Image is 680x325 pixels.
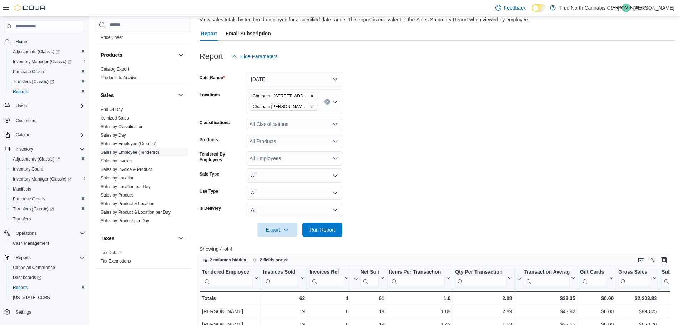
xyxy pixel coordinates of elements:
[201,26,217,41] span: Report
[101,75,137,80] a: Products to Archive
[13,308,34,316] a: Settings
[389,269,450,287] button: Items Per Transaction
[455,269,506,275] div: Qty Per Transaction
[309,269,343,275] div: Invoices Ref
[633,4,674,12] p: [PERSON_NAME]
[1,36,88,47] button: Home
[10,175,85,183] span: Inventory Manager (Classic)
[10,47,85,56] span: Adjustments (Classic)
[13,186,31,192] span: Manifests
[10,263,85,272] span: Canadian Compliance
[101,35,123,40] a: Price Sheet
[263,294,305,303] div: 62
[200,120,230,126] label: Classifications
[101,141,157,147] span: Sales by Employee (Created)
[7,273,88,283] a: Dashboards
[580,269,608,275] div: Gift Cards
[210,257,246,263] span: 2 columns hidden
[250,103,317,111] span: Chatham McNaughton Ave
[13,229,40,238] button: Operations
[101,250,122,255] a: Tax Details
[250,256,292,264] button: 2 fields sorted
[10,293,53,302] a: [US_STATE] CCRS
[101,176,135,181] a: Sales by Location
[226,26,271,41] span: Email Subscription
[455,269,506,287] div: Qty Per Transaction
[101,132,126,138] span: Sales by Day
[7,263,88,273] button: Canadian Compliance
[10,283,31,292] a: Reports
[10,57,85,66] span: Inventory Manager (Classic)
[309,226,335,233] span: Run Report
[10,87,85,96] span: Reports
[455,294,512,303] div: 2.08
[309,269,348,287] button: Invoices Ref
[353,294,384,303] div: 61
[10,283,85,292] span: Reports
[101,75,137,81] span: Products to Archive
[517,269,575,287] button: Transaction Average
[13,156,60,162] span: Adjustments (Classic)
[10,165,46,173] a: Inventory Count
[648,256,657,264] button: Display options
[13,79,54,85] span: Transfers (Classic)
[101,92,175,99] button: Sales
[7,204,88,214] a: Transfers (Classic)
[332,138,338,144] button: Open list of options
[7,194,88,204] button: Purchase Orders
[7,164,88,174] button: Inventory Count
[13,102,30,110] button: Users
[101,51,175,59] button: Products
[200,245,675,253] p: Showing 4 of 4
[13,37,85,46] span: Home
[310,94,314,98] button: Remove Chatham - 85 King St W from selection in this group
[309,294,348,303] div: 1
[7,77,88,87] a: Transfers (Classic)
[101,51,122,59] h3: Products
[202,269,258,287] button: Tendered Employee
[13,308,85,316] span: Settings
[10,67,85,76] span: Purchase Orders
[324,99,330,105] button: Clear input
[10,215,85,223] span: Transfers
[16,118,36,123] span: Customers
[10,175,75,183] a: Inventory Manager (Classic)
[13,59,72,65] span: Inventory Manager (Classic)
[13,240,49,246] span: Cash Management
[200,188,218,194] label: Use Type
[13,216,31,222] span: Transfers
[10,215,34,223] a: Transfers
[101,258,131,264] span: Tax Exemptions
[200,16,529,24] div: View sales totals by tendered employee for a specified date range. This report is equivalent to t...
[247,168,342,183] button: All
[13,102,85,110] span: Users
[101,201,155,207] span: Sales by Product & Location
[13,116,39,125] a: Customers
[1,253,88,263] button: Reports
[10,195,48,203] a: Purchase Orders
[13,166,43,172] span: Inventory Count
[517,294,575,303] div: $33.35
[177,234,185,243] button: Taxes
[618,269,651,275] div: Gross Sales
[1,101,88,111] button: Users
[10,205,57,213] a: Transfers (Classic)
[101,116,129,121] a: Itemized Sales
[16,132,30,138] span: Catalog
[609,4,644,12] span: [PERSON_NAME]
[7,47,88,57] a: Adjustments (Classic)
[101,150,159,155] a: Sales by Employee (Tendered)
[247,203,342,217] button: All
[524,269,569,275] div: Transaction Average
[13,116,85,125] span: Customers
[10,57,75,66] a: Inventory Manager (Classic)
[101,158,132,164] span: Sales by Invoice
[200,256,249,264] button: 2 columns hidden
[200,92,220,98] label: Locations
[16,230,37,236] span: Operations
[101,235,115,242] h3: Taxes
[240,53,278,60] span: Hide Parameters
[95,105,191,228] div: Sales
[10,263,58,272] a: Canadian Compliance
